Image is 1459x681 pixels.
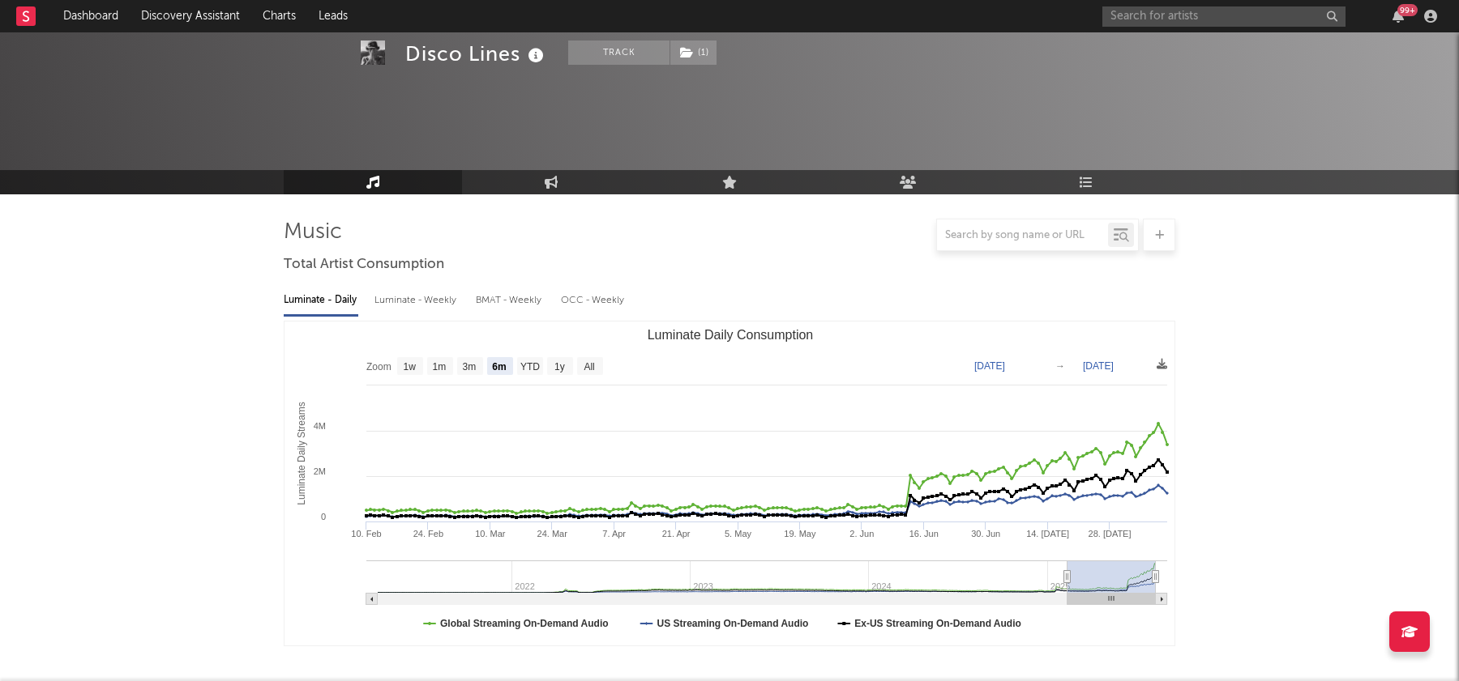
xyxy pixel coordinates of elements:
text: Global Streaming On-Demand Audio [440,618,609,629]
text: 2. Jun [849,529,874,538]
svg: Luminate Daily Consumption [285,321,1175,645]
div: Disco Lines [405,40,548,67]
text: 4M [314,421,326,431]
span: Total Artist Consumption [284,255,444,275]
text: 2M [314,466,326,476]
div: Luminate - Daily [284,287,358,314]
input: Search by song name or URL [937,229,1108,242]
text: 19. May [784,529,816,538]
text: [DATE] [1083,360,1114,372]
text: 24. Feb [413,529,443,538]
text: Zoom [366,361,391,372]
text: Ex-US Streaming On-Demand Audio [854,618,1021,629]
text: 28. [DATE] [1089,529,1132,538]
text: 14. [DATE] [1026,529,1069,538]
button: 99+ [1393,10,1404,23]
text: All [584,361,594,372]
text: 6m [492,361,506,372]
text: 5. May [725,529,752,538]
text: Luminate Daily Consumption [648,328,814,342]
text: → [1055,360,1065,372]
span: ( 1 ) [670,40,717,65]
text: 10. Mar [475,529,506,538]
text: 1y [554,361,565,372]
text: Luminate Daily Streams [296,402,307,504]
text: 30. Jun [971,529,1000,538]
div: OCC - Weekly [561,287,626,314]
text: 1w [404,361,417,372]
text: 3m [463,361,477,372]
text: 21. Apr [662,529,691,538]
button: Track [568,40,670,65]
button: (1) [670,40,717,65]
text: 1m [433,361,447,372]
text: US Streaming On-Demand Audio [657,618,808,629]
div: 99 + [1397,4,1418,16]
text: 7. Apr [602,529,626,538]
text: 16. Jun [909,529,939,538]
text: 10. Feb [351,529,381,538]
div: BMAT - Weekly [476,287,545,314]
text: YTD [520,361,540,372]
text: 24. Mar [537,529,568,538]
text: [DATE] [974,360,1005,372]
text: 0 [321,512,326,521]
input: Search for artists [1102,6,1346,27]
div: Luminate - Weekly [374,287,460,314]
